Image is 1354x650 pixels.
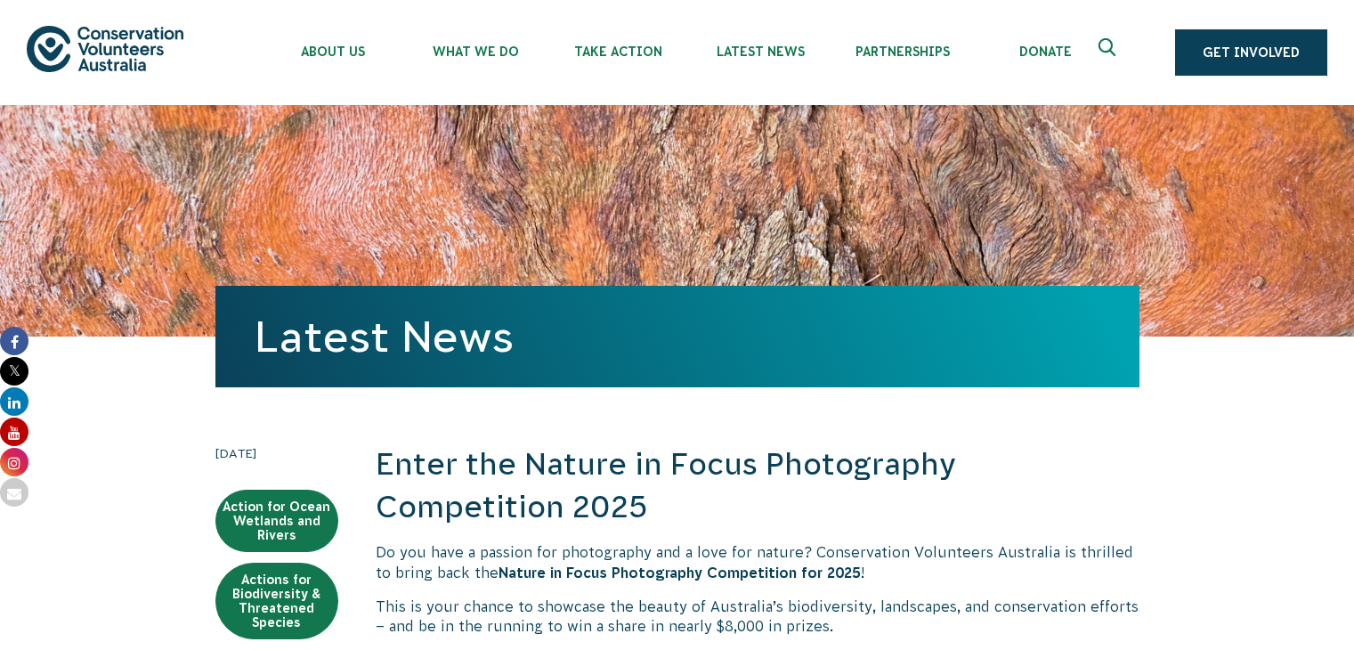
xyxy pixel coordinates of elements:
[376,542,1139,582] p: Do you have a passion for photography and a love for nature? Conservation Volunteers Australia is...
[1099,38,1121,67] span: Expand search box
[547,45,689,59] span: Take Action
[1088,31,1131,74] button: Expand search box Close search box
[27,26,183,71] img: logo.svg
[974,45,1116,59] span: Donate
[215,443,338,463] time: [DATE]
[376,597,1139,637] p: This is your chance to showcase the beauty of Australia’s biodiversity, landscapes, and conservat...
[376,443,1139,528] h2: Enter the Nature in Focus Photography Competition 2025
[215,490,338,552] a: Action for Ocean Wetlands and Rivers
[404,45,547,59] span: What We Do
[255,313,514,361] a: Latest News
[262,45,404,59] span: About Us
[831,45,974,59] span: Partnerships
[689,45,831,59] span: Latest News
[215,563,338,639] a: Actions for Biodiversity & Threatened Species
[499,565,861,581] strong: Nature in Focus Photography Competition for 2025
[1175,29,1327,76] a: Get Involved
